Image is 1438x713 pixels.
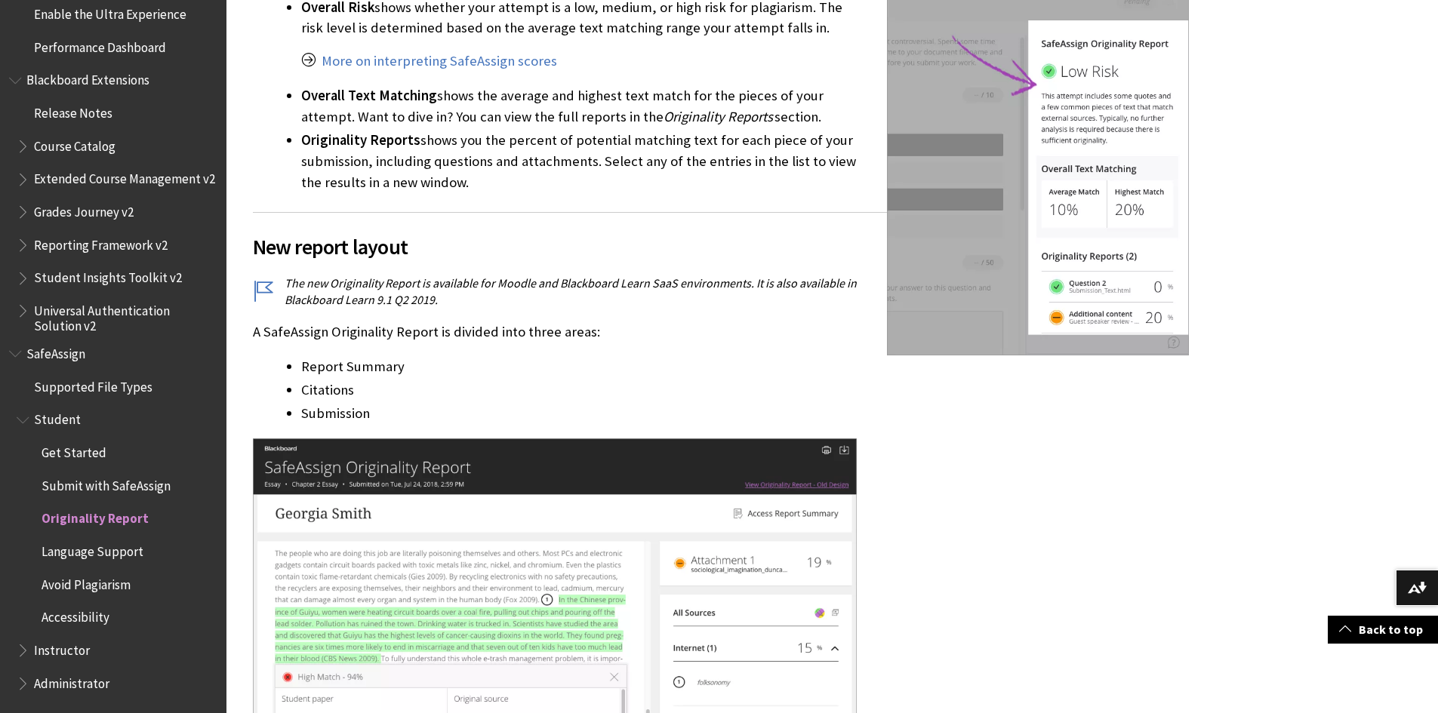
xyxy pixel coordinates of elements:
span: Originality Reports [664,108,773,125]
span: SafeAssign [26,341,85,361]
li: Report Summary [301,356,1189,377]
span: Enable the Ultra Experience [34,2,186,22]
span: Supported File Types [34,374,152,395]
span: Language Support [42,539,143,559]
span: Administrator [34,671,109,691]
span: Instructor [34,638,90,658]
span: Release Notes [34,100,112,121]
span: Grades Journey v2 [34,199,134,220]
span: New report layout [253,231,857,263]
a: More on interpreting SafeAssign scores [322,52,557,70]
li: shows the average and highest text match for the pieces of your attempt. Want to dive in? You can... [301,85,1189,128]
li: shows you the percent of potential matching text for each piece of your submission, including que... [301,130,1189,193]
a: Back to top [1328,616,1438,644]
span: Reporting Framework v2 [34,232,168,253]
p: A SafeAssign Originality Report is divided into three areas: [253,322,1189,342]
nav: Book outline for Blackboard Extensions [9,68,217,334]
span: Extended Course Management v2 [34,167,215,187]
span: Get Started [42,440,106,460]
span: Performance Dashboard [34,35,166,55]
span: Submit with SafeAssign [42,473,171,493]
span: Universal Authentication Solution v2 [34,298,216,333]
span: Accessibility [42,605,109,625]
li: Citations [301,380,1189,401]
nav: Book outline for Blackboard SafeAssign [9,341,217,696]
span: Student Insights Toolkit v2 [34,266,182,286]
li: Submission [301,403,1189,424]
span: Originality Report [42,506,149,527]
span: Student [34,407,81,428]
span: Avoid Plagiarism [42,572,131,592]
span: Blackboard Extensions [26,68,149,88]
span: Overall Text Matching [301,87,437,104]
span: Originality Reports [301,131,420,149]
p: The new Originality Report is available for Moodle and Blackboard Learn SaaS environments. It is ... [253,275,1189,309]
span: Course Catalog [34,134,115,154]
